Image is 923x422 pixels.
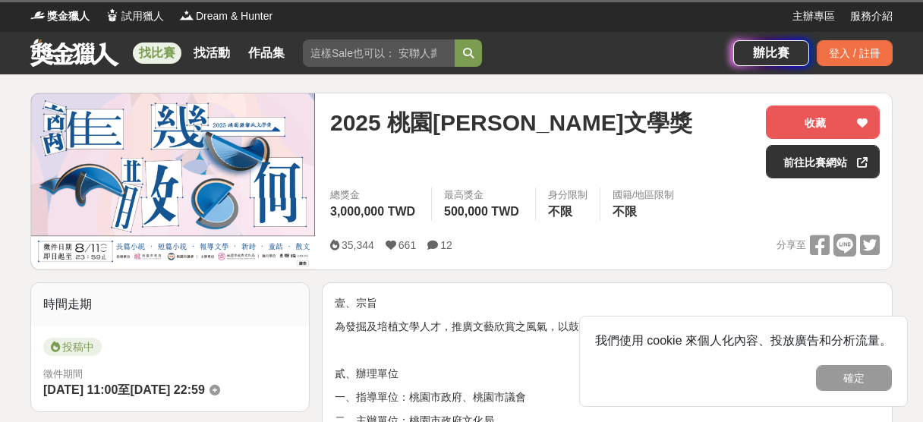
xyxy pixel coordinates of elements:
[792,8,835,24] a: 主辦專區
[47,8,90,24] span: 獎金獵人
[335,319,880,335] p: 為發掘及培植文學人才，推廣文藝欣賞之風氣，以鼓勵愛好文學人士創作。
[121,8,164,24] span: 試用獵人
[105,8,120,23] img: Logo
[43,383,118,396] span: [DATE] 11:00
[105,8,164,24] a: Logo試用獵人
[342,239,374,251] span: 35,344
[118,383,130,396] span: 至
[196,8,272,24] span: Dream & Hunter
[330,187,419,203] span: 總獎金
[187,43,236,64] a: 找活動
[31,93,315,269] img: Cover Image
[335,389,880,405] p: 一、指導單位：桃園市政府、桃園市議會
[766,145,880,178] a: 前往比賽網站
[733,40,809,66] a: 辦比賽
[179,8,194,23] img: Logo
[766,106,880,139] button: 收藏
[440,239,452,251] span: 12
[398,239,416,251] span: 661
[444,205,519,218] span: 500,000 TWD
[330,106,692,140] span: 2025 桃園[PERSON_NAME]文學獎
[31,283,309,326] div: 時間走期
[816,365,892,391] button: 確定
[133,43,181,64] a: 找比賽
[444,187,523,203] span: 最高獎金
[595,334,892,347] span: 我們使用 cookie 來個人化內容、投放廣告和分析流量。
[43,368,83,379] span: 徵件期間
[850,8,893,24] a: 服務介紹
[303,39,455,67] input: 這樣Sale也可以： 安聯人壽創意銷售法募集
[613,205,637,218] span: 不限
[335,295,880,311] p: 壹、宗旨
[335,366,880,382] p: 貳、辦理單位
[30,8,90,24] a: Logo獎金獵人
[30,8,46,23] img: Logo
[613,187,675,203] div: 國籍/地區限制
[130,383,204,396] span: [DATE] 22:59
[330,205,415,218] span: 3,000,000 TWD
[43,338,102,356] span: 投稿中
[817,40,893,66] div: 登入 / 註冊
[548,205,572,218] span: 不限
[548,187,588,203] div: 身分限制
[242,43,291,64] a: 作品集
[179,8,272,24] a: LogoDream & Hunter
[777,234,806,257] span: 分享至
